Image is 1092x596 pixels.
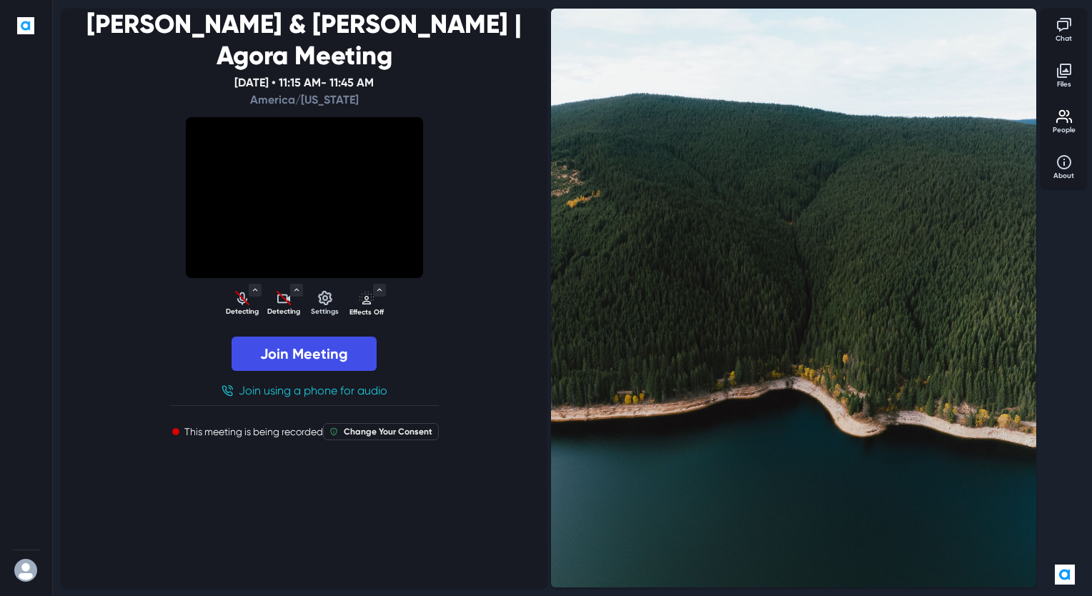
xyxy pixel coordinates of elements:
button: Join using a phone for audio [210,377,399,405]
button: Background Effects [349,284,384,319]
p: Settings [307,307,343,317]
button: Detecting camera [266,284,302,319]
button: User menu [11,556,41,585]
button: Change Your Consent [323,423,439,440]
p: People [1046,125,1082,136]
p: This meeting is being recorded [184,424,323,439]
p: Effects Off [349,307,384,318]
button: Detecting microphone [224,284,260,319]
h1: [PERSON_NAME] & [PERSON_NAME] | Agora Meeting [61,9,547,71]
img: Joseph & Irene | Agora Meeting [551,9,1036,587]
button: Toggle people [1046,103,1082,137]
p: [DATE] • 11:15 AM - 11:45 AM [61,74,547,109]
button: Toggle about [1046,149,1082,183]
p: Files [1046,79,1082,90]
p: Detecting [266,307,302,317]
p: Detecting [224,307,260,317]
button: Toggle Menu [373,284,386,297]
button: Toggle Menu [290,284,303,297]
p: Chat [1046,34,1082,44]
span: America/[US_STATE] [250,93,359,106]
button: Toggle Menu [249,284,262,297]
button: Settings [307,284,343,319]
p: About [1046,171,1082,182]
button: Home [11,11,40,40]
button: Toggle chat [1046,11,1082,46]
button: Toggle files [1046,57,1082,91]
button: Join Meeting [232,337,377,371]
